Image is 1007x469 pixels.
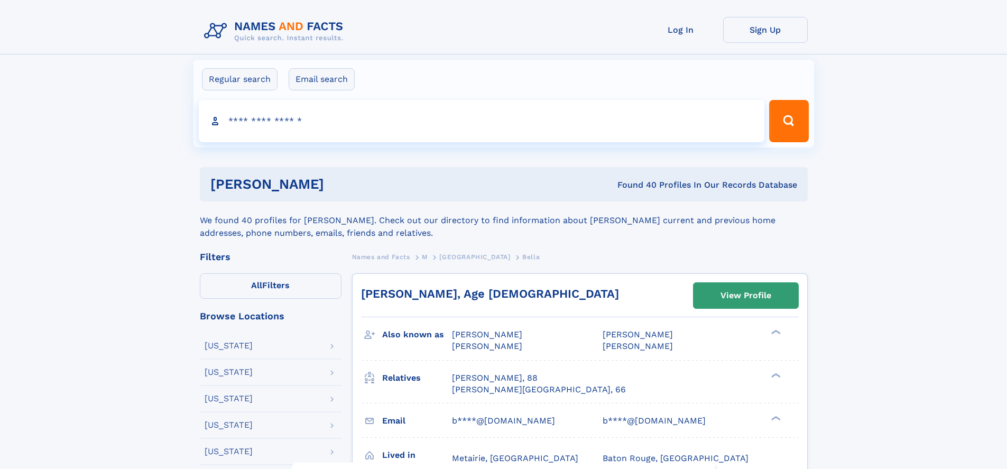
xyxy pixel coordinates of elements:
label: Email search [289,68,355,90]
span: Metairie, [GEOGRAPHIC_DATA] [452,453,578,463]
h3: Lived in [382,446,452,464]
span: [GEOGRAPHIC_DATA] [439,253,510,261]
span: [PERSON_NAME] [603,341,673,351]
h1: [PERSON_NAME] [210,178,471,191]
span: [PERSON_NAME] [452,341,522,351]
div: Browse Locations [200,311,341,321]
h3: Email [382,412,452,430]
div: We found 40 profiles for [PERSON_NAME]. Check out our directory to find information about [PERSON... [200,201,808,240]
a: [PERSON_NAME], 88 [452,372,538,384]
a: [PERSON_NAME][GEOGRAPHIC_DATA], 66 [452,384,626,396]
span: M [422,253,428,261]
div: Found 40 Profiles In Our Records Database [470,179,797,191]
img: Logo Names and Facts [200,17,352,45]
div: ❯ [769,415,781,421]
h3: Relatives [382,369,452,387]
div: View Profile [720,283,771,308]
div: ❯ [769,372,781,379]
span: [PERSON_NAME] [452,329,522,339]
label: Filters [200,273,341,299]
div: [US_STATE] [205,342,253,350]
label: Regular search [202,68,278,90]
span: Bella [522,253,540,261]
div: [US_STATE] [205,421,253,429]
a: Log In [639,17,723,43]
h3: Also known as [382,326,452,344]
div: ❯ [769,329,781,336]
button: Search Button [769,100,808,142]
input: search input [199,100,765,142]
div: [US_STATE] [205,394,253,403]
a: [PERSON_NAME], Age [DEMOGRAPHIC_DATA] [361,287,619,300]
div: [US_STATE] [205,368,253,376]
a: M [422,250,428,263]
a: Sign Up [723,17,808,43]
a: Names and Facts [352,250,410,263]
a: View Profile [694,283,798,308]
span: Baton Rouge, [GEOGRAPHIC_DATA] [603,453,749,463]
span: All [251,280,262,290]
div: [US_STATE] [205,447,253,456]
a: [GEOGRAPHIC_DATA] [439,250,510,263]
div: Filters [200,252,341,262]
span: [PERSON_NAME] [603,329,673,339]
